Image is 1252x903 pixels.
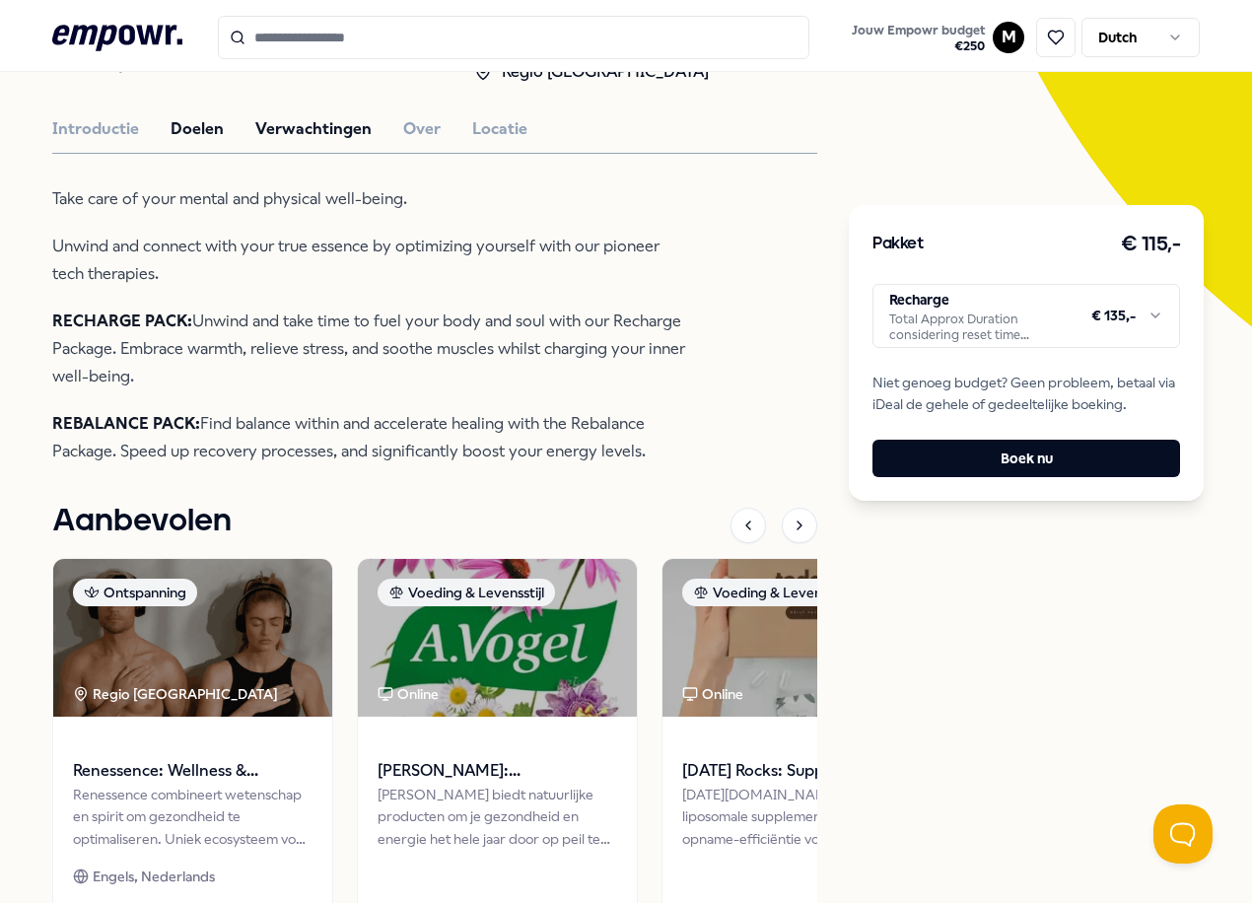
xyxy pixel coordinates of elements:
span: [PERSON_NAME]: Supplementen [378,758,617,784]
span: € 250 [852,38,985,54]
p: Unwind and connect with your true essence by optimizing yourself with our pioneer tech therapies. [52,233,693,288]
h3: Pakket [872,232,924,257]
button: Locatie [472,116,527,142]
strong: REBALANCE PACK: [52,414,200,433]
button: Introductie [52,116,139,142]
img: package image [53,559,332,717]
span: Jouw Empowr budget [852,23,985,38]
button: M [993,22,1024,53]
div: [PERSON_NAME] biedt natuurlijke producten om je gezondheid en energie het hele jaar door op peil ... [378,784,617,850]
strong: RECHARGE PACK: [52,312,192,330]
div: Online [378,683,439,705]
div: Regio [GEOGRAPHIC_DATA] [73,683,281,705]
button: Doelen [171,116,224,142]
span: [DATE] Rocks: Supplementen [682,758,922,784]
button: Jouw Empowr budget€250 [848,19,989,58]
button: Boek nu [872,440,1180,477]
button: Verwachtingen [255,116,372,142]
div: [DATE][DOMAIN_NAME] biedt liposomale supplementen met 90% opname-efficiëntie voor maximale gezond... [682,784,922,850]
p: Unwind and take time to fuel your body and soul with our Recharge Package. Embrace warmth, reliev... [52,308,693,390]
span: Niet genoeg budget? Geen probleem, betaal via iDeal de gehele of gedeeltelijke boeking. [872,372,1180,416]
img: package image [662,559,941,717]
span: Engels, Nederlands [93,866,215,887]
div: Voeding & Levensstijl [682,579,860,606]
button: Over [403,116,441,142]
h3: € 115,- [1121,229,1181,260]
div: Online [682,683,743,705]
iframe: Help Scout Beacon - Open [1153,804,1213,864]
p: Take care of your mental and physical well-being. [52,185,693,213]
div: Voeding & Levensstijl [378,579,555,606]
div: Ontspanning [73,579,197,606]
a: Jouw Empowr budget€250 [844,17,993,58]
div: Renessence combineert wetenschap en spirit om gezondheid te optimaliseren. Uniek ecosysteem voor ... [73,784,313,850]
h1: Aanbevolen [52,497,232,546]
span: Renessence: Wellness & Mindfulness [73,758,313,784]
p: Find balance within and accelerate healing with the Rebalance Package. Speed up recovery processe... [52,410,693,465]
input: Search for products, categories or subcategories [218,16,809,59]
img: package image [358,559,637,717]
